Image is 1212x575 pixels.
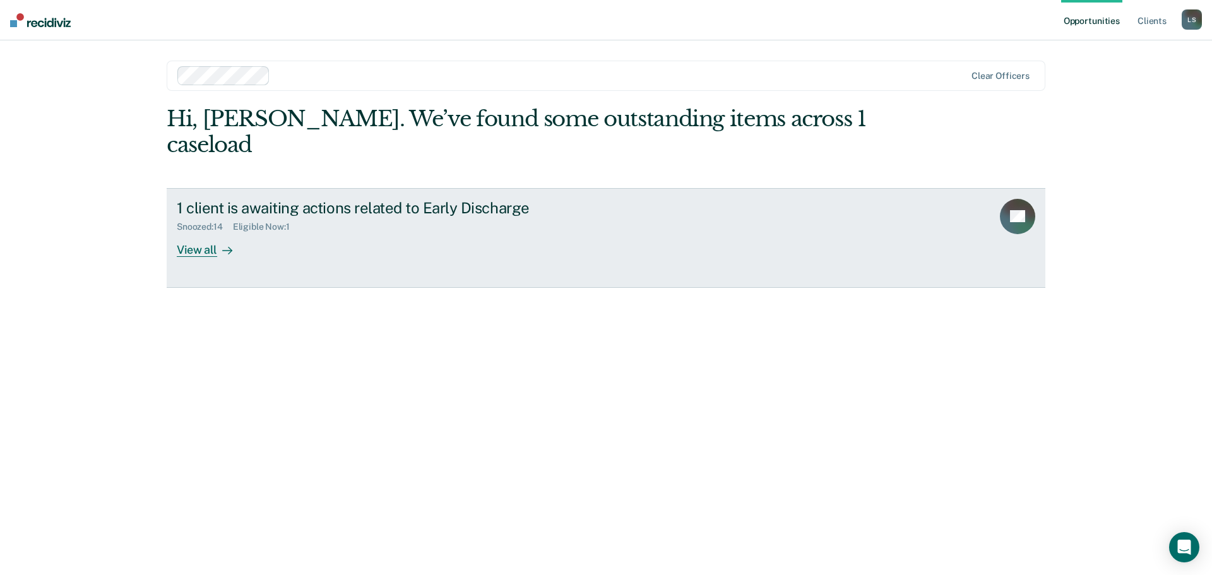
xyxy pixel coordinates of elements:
img: Recidiviz [10,13,71,27]
div: Eligible Now : 1 [233,222,300,232]
a: 1 client is awaiting actions related to Early DischargeSnoozed:14Eligible Now:1View all [167,188,1045,288]
div: Snoozed : 14 [177,222,233,232]
div: 1 client is awaiting actions related to Early Discharge [177,199,620,217]
div: View all [177,232,247,257]
div: Clear officers [971,71,1030,81]
div: Hi, [PERSON_NAME]. We’ve found some outstanding items across 1 caseload [167,106,870,158]
button: LS [1182,9,1202,30]
div: L S [1182,9,1202,30]
div: Open Intercom Messenger [1169,532,1199,562]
